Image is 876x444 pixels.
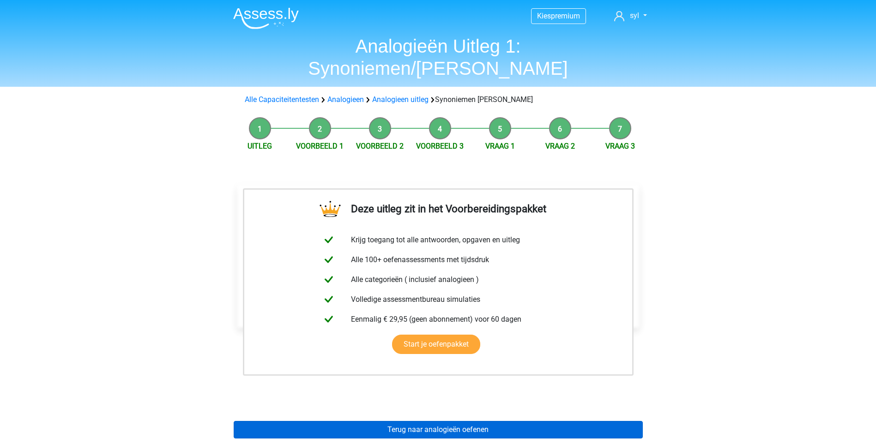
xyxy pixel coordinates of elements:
[630,11,639,20] span: syl
[245,95,319,104] a: Alle Capaciteitentesten
[610,10,650,21] a: syl
[532,10,586,22] a: Kiespremium
[485,142,515,150] a: Vraag 1
[392,335,480,354] a: Start je oefenpakket
[296,142,344,150] a: Voorbeeld 1
[605,142,635,150] a: Vraag 3
[545,142,575,150] a: Vraag 2
[416,142,464,150] a: Voorbeeld 3
[226,35,651,79] h1: Analogieën Uitleg 1: Synoniemen/[PERSON_NAME]
[234,421,643,438] a: Terug naar analogieën oefenen
[356,142,404,150] a: Voorbeeld 2
[372,95,429,104] a: Analogieen uitleg
[537,12,551,20] span: Kies
[248,142,272,150] a: Uitleg
[551,12,580,20] span: premium
[233,7,299,29] img: Assessly
[327,95,364,104] a: Analogieen
[241,94,635,105] div: Synoniemen [PERSON_NAME]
